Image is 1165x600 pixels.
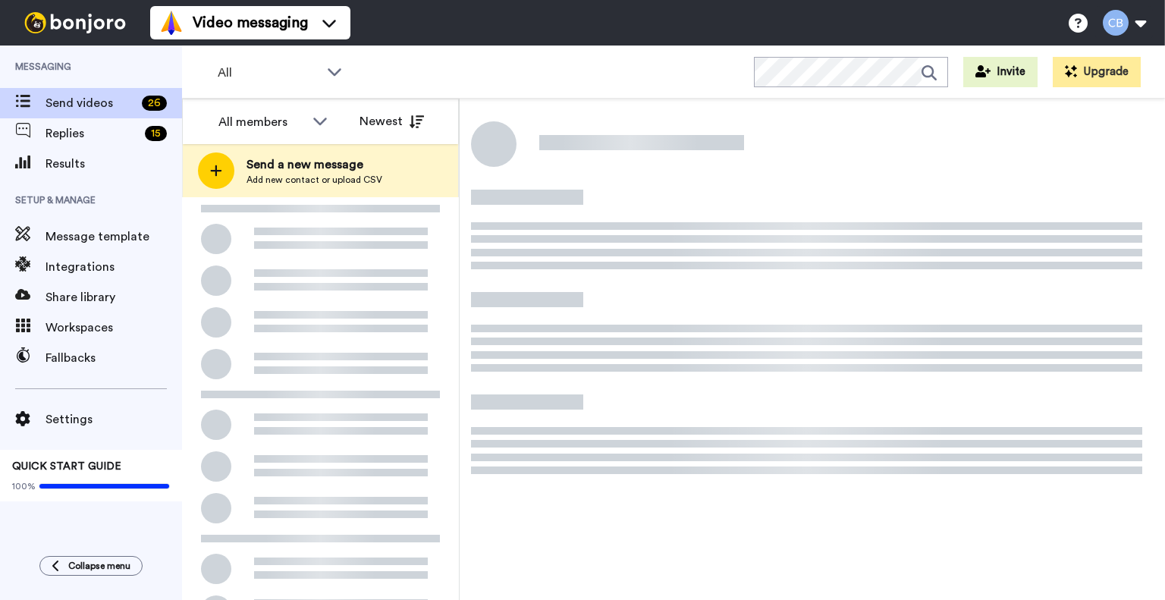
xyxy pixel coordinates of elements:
div: All members [218,113,305,131]
div: 26 [142,96,167,111]
button: Invite [963,57,1038,87]
img: vm-color.svg [159,11,184,35]
span: Fallbacks [46,349,182,367]
div: 15 [145,126,167,141]
span: Share library [46,288,182,306]
span: Workspaces [46,319,182,337]
button: Upgrade [1053,57,1141,87]
span: Video messaging [193,12,308,33]
span: All [218,64,319,82]
img: bj-logo-header-white.svg [18,12,132,33]
button: Newest [348,106,435,137]
span: Integrations [46,258,182,276]
span: Add new contact or upload CSV [247,174,382,186]
span: Send a new message [247,155,382,174]
span: Results [46,155,182,173]
span: Replies [46,124,139,143]
span: Send videos [46,94,136,112]
span: Message template [46,228,182,246]
span: 100% [12,480,36,492]
button: Collapse menu [39,556,143,576]
span: QUICK START GUIDE [12,461,121,472]
span: Settings [46,410,182,429]
span: Collapse menu [68,560,130,572]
